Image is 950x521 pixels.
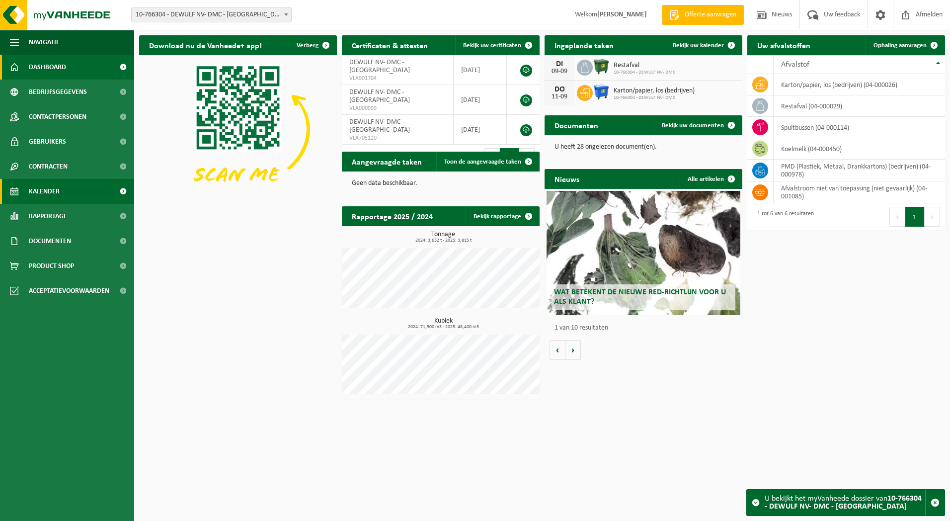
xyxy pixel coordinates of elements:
h2: Ingeplande taken [545,35,624,55]
a: Bekijk uw certificaten [455,35,539,55]
span: Gebruikers [29,129,66,154]
h2: Download nu de Vanheede+ app! [139,35,272,55]
td: [DATE] [454,115,507,145]
button: Previous [889,207,905,227]
span: Afvalstof [781,61,809,69]
span: Verberg [297,42,318,49]
td: afvalstroom niet van toepassing (niet gevaarlijk) (04-001085) [774,181,945,203]
a: Ophaling aanvragen [866,35,944,55]
div: 11-09 [550,93,569,100]
h2: Documenten [545,115,608,135]
button: 1 [905,207,925,227]
td: koelmelk (04-000450) [774,138,945,160]
div: 1 tot 6 van 6 resultaten [752,206,814,228]
h2: Nieuws [545,169,589,188]
span: Kalender [29,179,60,204]
h3: Tonnage [347,231,540,243]
span: VLA901704 [349,75,446,83]
strong: 10-766304 - DEWULF NV- DMC - [GEOGRAPHIC_DATA] [765,495,922,511]
span: VLA000999 [349,104,446,112]
span: Toon de aangevraagde taken [444,159,521,165]
div: DO [550,86,569,93]
span: Documenten [29,229,71,254]
span: Offerte aanvragen [682,10,739,20]
h3: Kubiek [347,318,540,330]
a: Offerte aanvragen [662,5,744,25]
a: Bekijk rapportage [466,206,539,226]
span: Rapportage [29,204,67,229]
span: 2024: 71,500 m3 - 2025: 48,400 m3 [347,325,540,330]
span: 2024: 3,632 t - 2025: 3,815 t [347,238,540,243]
span: Wat betekent de nieuwe RED-richtlijn voor u als klant? [554,288,726,306]
span: Dashboard [29,55,66,80]
span: DEWULF NV- DMC - [GEOGRAPHIC_DATA] [349,88,410,104]
button: Next [925,207,940,227]
p: 1 van 10 resultaten [554,325,737,332]
td: [DATE] [454,55,507,85]
h2: Aangevraagde taken [342,152,432,171]
div: U bekijkt het myVanheede dossier van [765,490,925,516]
span: Acceptatievoorwaarden [29,278,109,303]
span: Product Shop [29,254,74,278]
span: Contactpersonen [29,104,86,129]
img: WB-1100-HPE-BE-01 [593,84,610,100]
span: VLA705120 [349,134,446,142]
div: DI [550,60,569,68]
a: Bekijk uw kalender [665,35,741,55]
button: Verberg [289,35,336,55]
p: Geen data beschikbaar. [352,180,530,187]
td: spuitbussen (04-000114) [774,117,945,138]
button: Vorige [550,340,565,360]
span: Navigatie [29,30,60,55]
span: Bekijk uw kalender [673,42,724,49]
a: Alle artikelen [680,169,741,189]
span: Bekijk uw certificaten [463,42,521,49]
span: 10-766304 - DEWULF NV- DMC [614,95,695,101]
span: DEWULF NV- DMC - [GEOGRAPHIC_DATA] [349,59,410,74]
span: Karton/papier, los (bedrijven) [614,87,695,95]
span: Ophaling aanvragen [873,42,927,49]
button: Volgende [565,340,581,360]
span: DEWULF NV- DMC - [GEOGRAPHIC_DATA] [349,118,410,134]
div: 09-09 [550,68,569,75]
td: restafval (04-000029) [774,95,945,117]
a: Toon de aangevraagde taken [436,152,539,172]
span: 10-766304 - DEWULF NV- DMC - RUMBEKE [131,7,292,22]
img: Download de VHEPlus App [139,55,337,204]
h2: Certificaten & attesten [342,35,438,55]
td: [DATE] [454,85,507,115]
span: 10-766304 - DEWULF NV- DMC [614,70,675,76]
span: Bekijk uw documenten [662,122,724,129]
img: WB-1100-HPE-GN-01 [593,58,610,75]
span: Restafval [614,62,675,70]
a: Bekijk uw documenten [654,115,741,135]
td: karton/papier, los (bedrijven) (04-000026) [774,74,945,95]
p: U heeft 28 ongelezen document(en). [554,144,732,151]
td: PMD (Plastiek, Metaal, Drankkartons) (bedrijven) (04-000978) [774,160,945,181]
h2: Uw afvalstoffen [747,35,820,55]
a: Wat betekent de nieuwe RED-richtlijn voor u als klant? [547,191,740,315]
span: Contracten [29,154,68,179]
span: Bedrijfsgegevens [29,80,87,104]
span: 10-766304 - DEWULF NV- DMC - RUMBEKE [132,8,291,22]
strong: [PERSON_NAME] [597,11,647,18]
h2: Rapportage 2025 / 2024 [342,206,443,226]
